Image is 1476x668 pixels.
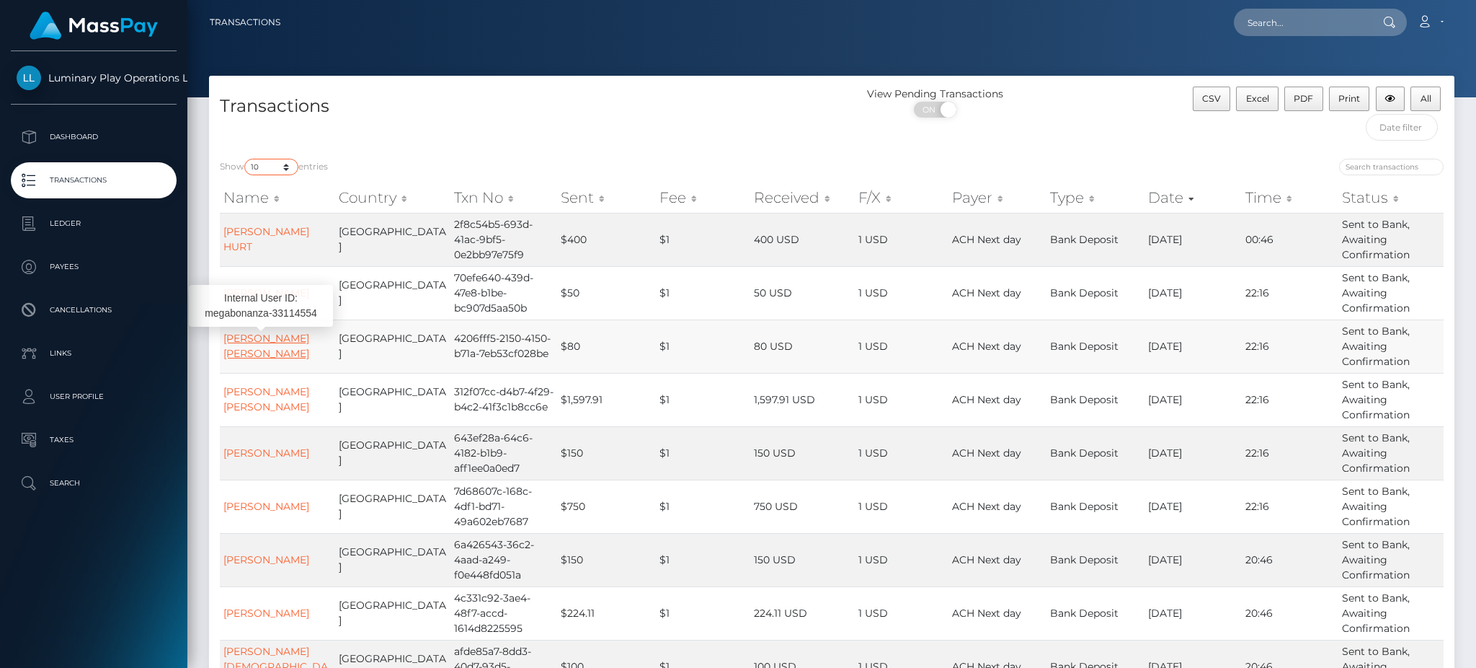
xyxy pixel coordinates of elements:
[1242,480,1339,533] td: 22:16
[1338,183,1444,212] th: Status: activate to sort column ascending
[450,480,557,533] td: 7d68607c-168c-4df1-bd71-49a602eb7687
[855,533,948,586] td: 1 USD
[855,213,948,266] td: 1 USD
[1338,480,1444,533] td: Sent to Bank, Awaiting Confirmation
[1410,87,1441,111] button: All
[1144,373,1241,426] td: [DATE]
[656,586,750,640] td: $1
[11,292,177,328] a: Cancellations
[1366,114,1439,141] input: Date filter
[912,102,948,118] span: ON
[335,480,450,533] td: [GEOGRAPHIC_DATA]
[220,183,335,212] th: Name: activate to sort column ascending
[1046,183,1144,212] th: Type: activate to sort column ascending
[335,533,450,586] td: [GEOGRAPHIC_DATA]
[189,285,333,327] div: Internal User ID: megabonanza-33114554
[11,379,177,415] a: User Profile
[335,183,450,212] th: Country: activate to sort column ascending
[11,71,177,84] span: Luminary Play Operations Limited
[335,426,450,480] td: [GEOGRAPHIC_DATA]
[750,320,855,373] td: 80 USD
[1242,183,1339,212] th: Time: activate to sort column ascending
[855,373,948,426] td: 1 USD
[1193,87,1231,111] button: CSV
[11,335,177,372] a: Links
[557,183,656,212] th: Sent: activate to sort column ascending
[1338,533,1444,586] td: Sent to Bank, Awaiting Confirmation
[1376,87,1405,111] button: Column visibility
[450,183,557,212] th: Txn No: activate to sort column ascending
[11,249,177,285] a: Payees
[557,586,656,640] td: $224.11
[223,607,309,620] a: [PERSON_NAME]
[656,320,750,373] td: $1
[450,266,557,320] td: 70efe640-439d-47e8-b1be-bc907d5aa50b
[952,286,1021,299] span: ACH Next day
[1046,266,1144,320] td: Bank Deposit
[1046,320,1144,373] td: Bank Deposit
[1144,533,1241,586] td: [DATE]
[656,183,750,212] th: Fee: activate to sort column ascending
[1144,213,1241,266] td: [DATE]
[750,480,855,533] td: 750 USD
[11,119,177,155] a: Dashboard
[557,533,656,586] td: $150
[1338,93,1360,104] span: Print
[656,426,750,480] td: $1
[656,266,750,320] td: $1
[1338,320,1444,373] td: Sent to Bank, Awaiting Confirmation
[1242,320,1339,373] td: 22:16
[832,87,1039,102] div: View Pending Transactions
[335,213,450,266] td: [GEOGRAPHIC_DATA]
[557,426,656,480] td: $150
[244,159,298,175] select: Showentries
[1246,93,1269,104] span: Excel
[1329,87,1370,111] button: Print
[1234,9,1369,36] input: Search...
[1284,87,1323,111] button: PDF
[450,533,557,586] td: 6a426543-36c2-4aad-a249-f0e448fd051a
[1144,480,1241,533] td: [DATE]
[1236,87,1279,111] button: Excel
[1242,213,1339,266] td: 00:46
[1294,93,1313,104] span: PDF
[855,266,948,320] td: 1 USD
[1339,159,1444,175] input: Search transactions
[948,183,1046,212] th: Payer: activate to sort column ascending
[1338,373,1444,426] td: Sent to Bank, Awaiting Confirmation
[1046,533,1144,586] td: Bank Deposit
[557,266,656,320] td: $50
[1338,426,1444,480] td: Sent to Bank, Awaiting Confirmation
[17,386,171,408] p: User Profile
[450,586,557,640] td: 4c331c92-3ae4-48f7-accd-1614d8225595
[1144,586,1241,640] td: [DATE]
[952,393,1021,406] span: ACH Next day
[17,66,41,90] img: Luminary Play Operations Limited
[1242,373,1339,426] td: 22:16
[750,183,855,212] th: Received: activate to sort column ascending
[855,426,948,480] td: 1 USD
[17,256,171,278] p: Payees
[1242,586,1339,640] td: 20:46
[17,170,171,191] p: Transactions
[1421,93,1431,104] span: All
[450,320,557,373] td: 4206fff5-2150-4150-b71a-7eb53cf028be
[450,373,557,426] td: 312f07cc-d4b7-4f29-b4c2-41f3c1b8cc6e
[750,373,855,426] td: 1,597.91 USD
[656,373,750,426] td: $1
[656,533,750,586] td: $1
[450,426,557,480] td: 643ef28a-64c6-4182-b1b9-aff1ee0a0ed7
[1144,320,1241,373] td: [DATE]
[223,447,309,460] a: [PERSON_NAME]
[17,213,171,234] p: Ledger
[1144,183,1241,212] th: Date: activate to sort column ascending
[557,480,656,533] td: $750
[17,429,171,451] p: Taxes
[750,213,855,266] td: 400 USD
[952,233,1021,246] span: ACH Next day
[335,266,450,320] td: [GEOGRAPHIC_DATA]
[1202,93,1221,104] span: CSV
[17,473,171,494] p: Search
[210,7,280,38] a: Transactions
[1144,426,1241,480] td: [DATE]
